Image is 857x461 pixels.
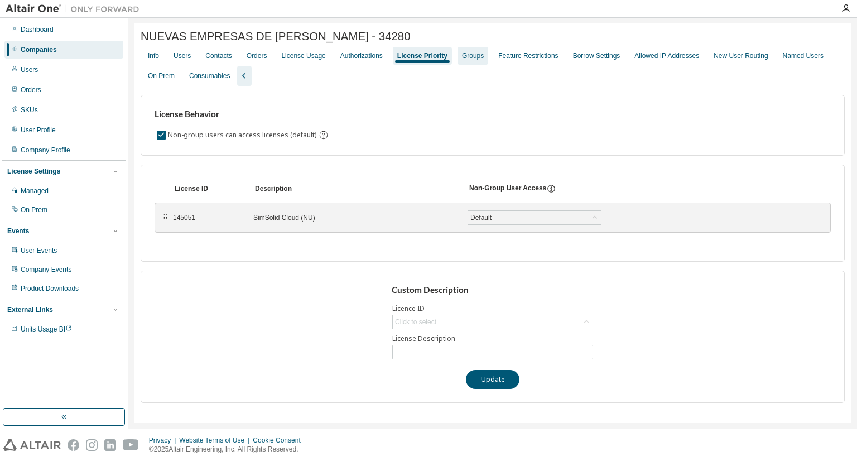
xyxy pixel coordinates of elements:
[173,213,240,222] div: 145051
[634,51,699,60] div: Allowed IP Addresses
[6,3,145,15] img: Altair One
[319,130,329,140] svg: By default any user not assigned to any group can access any license. Turn this setting off to di...
[253,436,307,445] div: Cookie Consent
[148,51,159,60] div: Info
[21,65,38,74] div: Users
[392,285,594,296] h3: Custom Description
[21,246,57,255] div: User Events
[123,439,139,451] img: youtube.svg
[7,227,29,236] div: Events
[21,45,57,54] div: Companies
[469,212,493,224] div: Default
[21,265,71,274] div: Company Events
[21,105,38,114] div: SKUs
[397,51,447,60] div: License Priority
[179,436,253,445] div: Website Terms of Use
[21,325,72,333] span: Units Usage BI
[21,186,49,195] div: Managed
[340,51,383,60] div: Authorizations
[149,436,179,445] div: Privacy
[162,213,168,222] div: ⠿
[462,51,484,60] div: Groups
[7,305,53,314] div: External Links
[573,51,620,60] div: Borrow Settings
[714,51,768,60] div: New User Routing
[253,213,454,222] div: SimSolid Cloud (NU)
[148,71,175,80] div: On Prem
[155,109,327,120] h3: License Behavior
[395,318,436,326] div: Click to select
[392,334,593,343] label: License Description
[175,184,242,193] div: License ID
[21,284,79,293] div: Product Downloads
[149,445,307,454] p: © 2025 Altair Engineering, Inc. All Rights Reserved.
[21,146,70,155] div: Company Profile
[68,439,79,451] img: facebook.svg
[189,71,230,80] div: Consumables
[255,184,456,193] div: Description
[21,25,54,34] div: Dashboard
[393,315,593,329] div: Click to select
[168,128,319,142] label: Non-group users can access licenses (default)
[86,439,98,451] img: instagram.svg
[3,439,61,451] img: altair_logo.svg
[783,51,824,60] div: Named Users
[104,439,116,451] img: linkedin.svg
[205,51,232,60] div: Contacts
[21,205,47,214] div: On Prem
[466,370,519,389] button: Update
[468,211,601,224] div: Default
[498,51,558,60] div: Feature Restrictions
[174,51,191,60] div: Users
[392,304,593,313] label: Licence ID
[281,51,325,60] div: License Usage
[469,184,546,194] div: Non-Group User Access
[141,30,411,43] span: NUEVAS EMPRESAS DE [PERSON_NAME] - 34280
[247,51,267,60] div: Orders
[21,85,41,94] div: Orders
[7,167,60,176] div: License Settings
[21,126,56,135] div: User Profile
